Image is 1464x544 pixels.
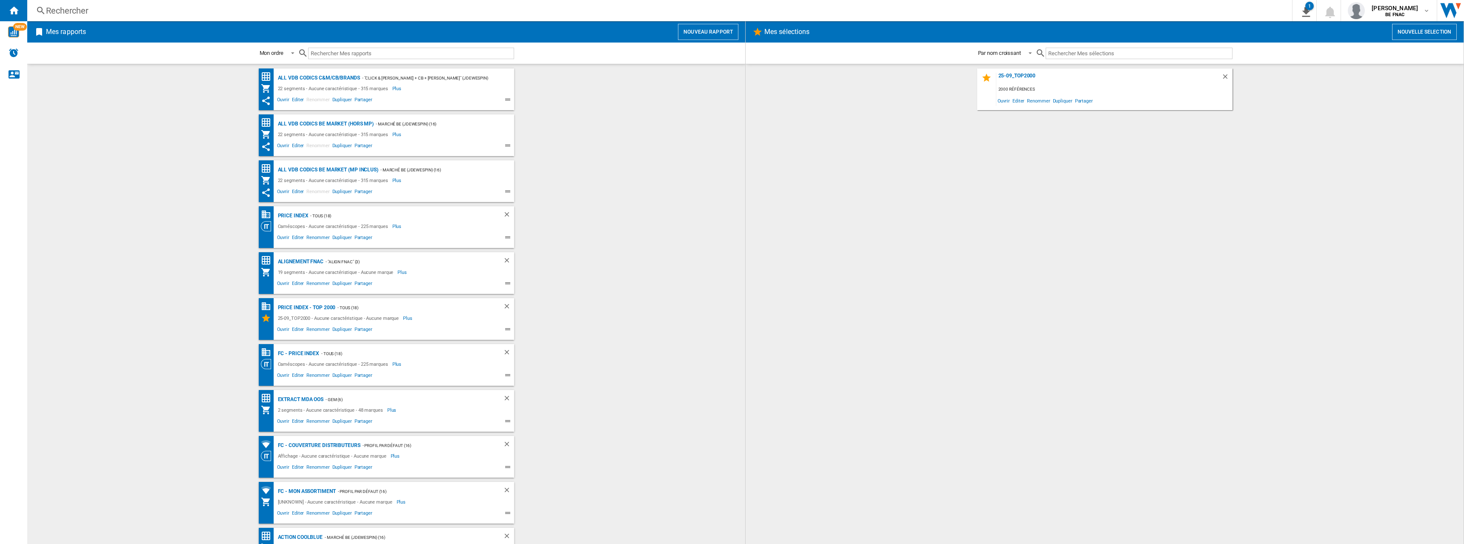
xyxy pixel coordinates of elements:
div: ALL VDB CODICS C&M/CB/BRANDS [276,73,360,83]
span: Dupliquer [331,234,353,244]
div: Vision Catégorie [261,221,276,231]
div: PRICE INDEX - Top 2000 [276,302,336,313]
span: Renommer [305,463,331,473]
div: 2 segments - Aucune caractéristique - 48 marques [276,405,387,415]
span: Editer [291,325,305,336]
span: Partager [353,463,374,473]
img: profile.jpg [1348,2,1365,19]
div: Rechercher [46,5,1270,17]
span: Plus [403,313,414,323]
span: Plus [392,175,403,185]
span: Renommer [305,234,331,244]
ng-md-icon: Ce rapport a été partagé avec vous [261,96,271,106]
span: Ouvrir [276,325,291,336]
span: Renommer [1026,95,1051,106]
div: Supprimer [503,440,514,451]
b: BE FNAC [1385,12,1404,17]
span: Partager [353,188,374,198]
div: 25-09_TOP2000 [996,73,1221,84]
span: Plus [392,221,403,231]
span: Renommer [305,142,331,152]
button: Nouvelle selection [1392,24,1457,40]
span: Plus [391,451,401,461]
span: Partager [353,509,374,519]
div: Supprimer [503,211,514,221]
div: - TOUS (18) [335,302,486,313]
span: Dupliquer [331,463,353,473]
ng-md-icon: Ce rapport a été partagé avec vous [261,142,271,152]
span: Ouvrir [276,279,291,290]
div: 22 segments - Aucune caractéristique - 315 marques [276,175,392,185]
span: Renommer [305,188,331,198]
div: - "Click & [PERSON_NAME] + CB + [PERSON_NAME]" (jdewespin) (11) [360,73,497,83]
span: Editer [291,188,305,198]
span: Dupliquer [331,371,353,382]
span: Ouvrir [276,96,291,106]
div: Mon assortiment [261,497,276,507]
div: Mon assortiment [261,175,276,185]
span: Dupliquer [331,96,353,106]
span: Ouvrir [276,234,291,244]
div: - GEM (6) [323,394,486,405]
div: Base 100 [261,347,276,358]
span: Partager [1074,95,1094,106]
span: Partager [353,142,374,152]
div: Supprimer [503,532,514,543]
div: Par nom croissant [978,50,1021,56]
div: FC - Couverture distributeurs [276,440,360,451]
div: Caméscopes - Aucune caractéristique - 225 marques [276,359,392,369]
div: Mon assortiment [261,405,276,415]
span: [PERSON_NAME] [1372,4,1418,12]
div: Mon ordre [260,50,283,56]
span: Renommer [305,371,331,382]
span: Editer [291,417,305,427]
span: Renommer [305,417,331,427]
div: FC - Mon assortiment [276,486,336,497]
div: Base 100 [261,209,276,220]
span: Partager [353,96,374,106]
span: Ouvrir [276,463,291,473]
span: Ouvrir [276,509,291,519]
span: Ouvrir [276,371,291,382]
span: Partager [353,371,374,382]
span: Plus [397,497,407,507]
div: Supprimer [503,486,514,497]
div: Extract MDA OOS [276,394,324,405]
span: Ouvrir [276,188,291,198]
div: - Marché BE (jdewespin) (16) [323,532,486,543]
input: Rechercher Mes rapports [308,48,514,59]
img: alerts-logo.svg [9,48,19,58]
div: 22 segments - Aucune caractéristique - 315 marques [276,129,392,140]
div: Mon assortiment [261,129,276,140]
span: Editer [291,234,305,244]
div: Supprimer [503,302,514,313]
span: Editer [291,96,305,106]
div: Mon assortiment [261,267,276,277]
span: Editer [291,509,305,519]
div: - TOUS (18) [308,211,486,221]
div: 1 [1305,2,1314,10]
span: Plus [387,405,398,415]
div: Couverture des distributeurs [261,485,276,496]
span: Partager [353,417,374,427]
div: ALL VDB CODICS BE MARKET (hors MP) [276,119,374,129]
span: Partager [353,234,374,244]
div: Matrice des prix [261,255,276,266]
span: Dupliquer [331,188,353,198]
div: 19 segments - Aucune caractéristique - Aucune marque [276,267,398,277]
div: Matrice des prix [261,393,276,404]
span: Editer [1011,95,1026,106]
div: 2000 références [996,84,1232,95]
span: Dupliquer [331,279,353,290]
div: Matrice des prix [261,117,276,128]
div: FC - PRICE INDEX [276,348,319,359]
div: [UNKNOWN] - Aucune caractéristique - Aucune marque [276,497,397,507]
div: - "Align Fnac" (3) [323,256,486,267]
div: Supprimer [503,394,514,405]
div: Matrice des prix [261,163,276,174]
div: Matrice des prix [261,71,276,82]
div: Matrice des prix [261,531,276,541]
span: Ouvrir [276,417,291,427]
div: Supprimer [1221,73,1232,84]
span: Editer [291,371,305,382]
